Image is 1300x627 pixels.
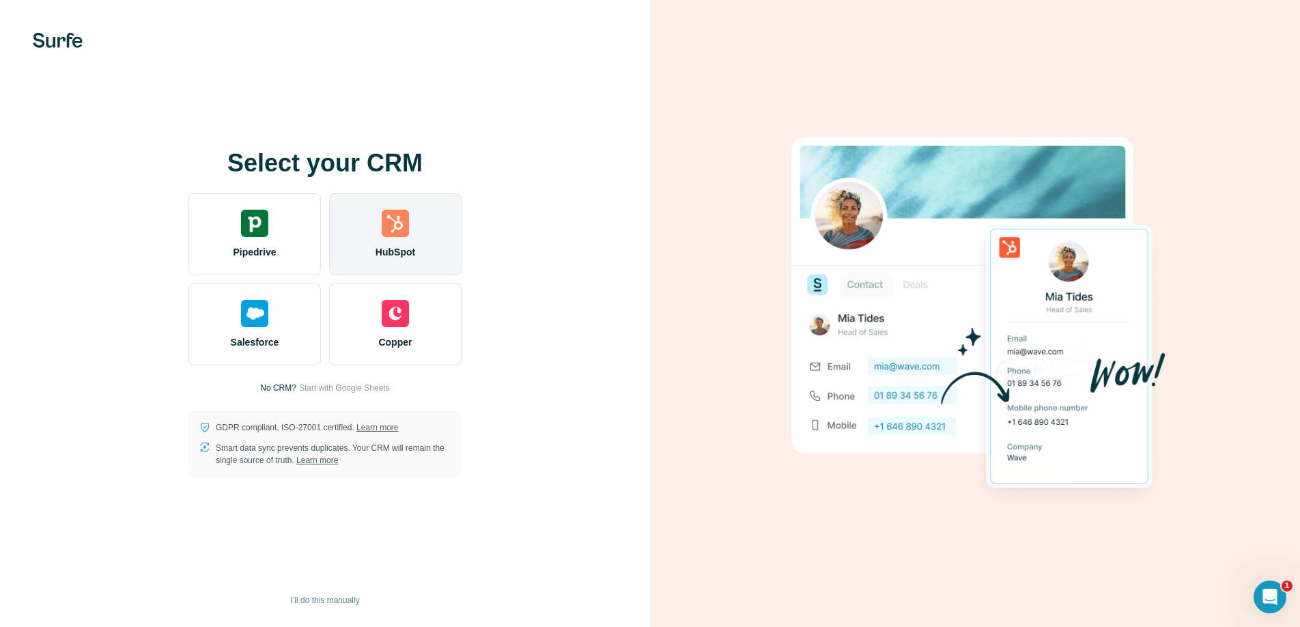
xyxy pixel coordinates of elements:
img: copper's logo [382,300,409,327]
span: 1 [1282,581,1292,591]
span: HubSpot [376,245,415,259]
img: hubspot's logo [382,210,409,237]
a: Learn more [356,423,398,432]
p: GDPR compliant. ISO-27001 certified. [216,421,398,434]
button: Start with Google Sheets [299,382,390,394]
img: pipedrive's logo [241,210,268,237]
span: Pipedrive [233,245,276,259]
p: Smart data sync prevents duplicates. Your CRM will remain the single source of truth. [216,442,451,466]
iframe: Intercom live chat [1254,581,1286,613]
img: HUBSPOT image [784,115,1166,512]
span: Copper [379,335,412,349]
img: Surfe's logo [33,33,83,48]
button: I’ll do this manually [281,590,369,611]
span: I’ll do this manually [290,594,359,607]
p: No CRM? [260,382,296,394]
h1: Select your CRM [188,150,462,177]
a: Learn more [296,456,338,465]
span: Salesforce [231,335,279,349]
img: salesforce's logo [241,300,268,327]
